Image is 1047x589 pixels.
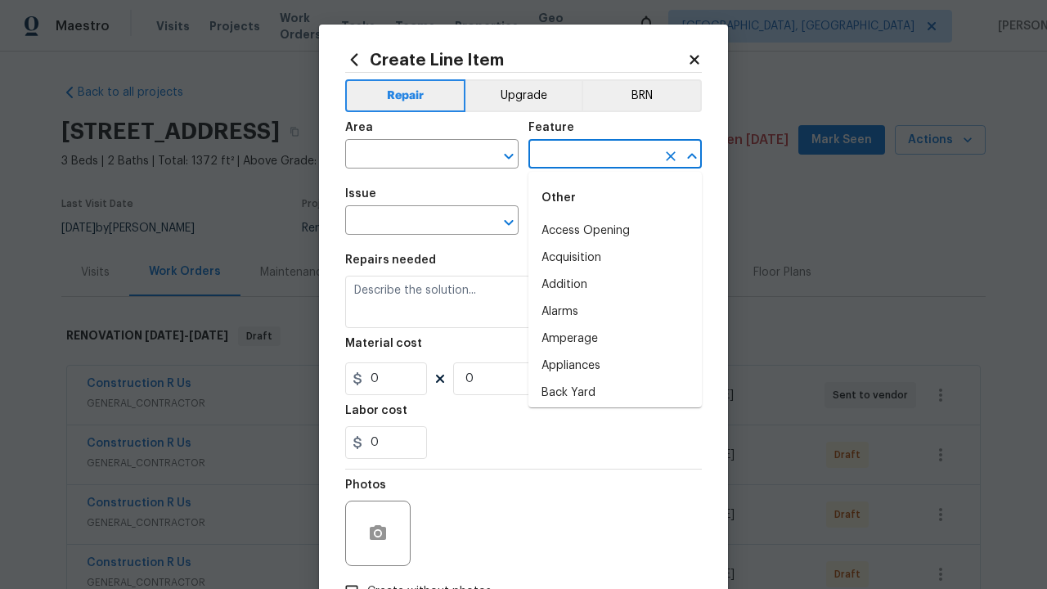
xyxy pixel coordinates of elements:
[345,405,407,416] h5: Labor cost
[465,79,582,112] button: Upgrade
[528,178,702,218] div: Other
[345,254,436,266] h5: Repairs needed
[659,145,682,168] button: Clear
[582,79,702,112] button: BRN
[345,51,687,69] h2: Create Line Item
[681,145,703,168] button: Close
[528,407,702,434] li: Bands
[345,479,386,491] h5: Photos
[345,79,465,112] button: Repair
[528,218,702,245] li: Access Opening
[528,380,702,407] li: Back Yard
[345,338,422,349] h5: Material cost
[345,188,376,200] h5: Issue
[528,122,574,133] h5: Feature
[528,245,702,272] li: Acquisition
[497,211,520,234] button: Open
[497,145,520,168] button: Open
[345,122,373,133] h5: Area
[528,326,702,353] li: Amperage
[528,299,702,326] li: Alarms
[528,272,702,299] li: Addition
[528,353,702,380] li: Appliances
